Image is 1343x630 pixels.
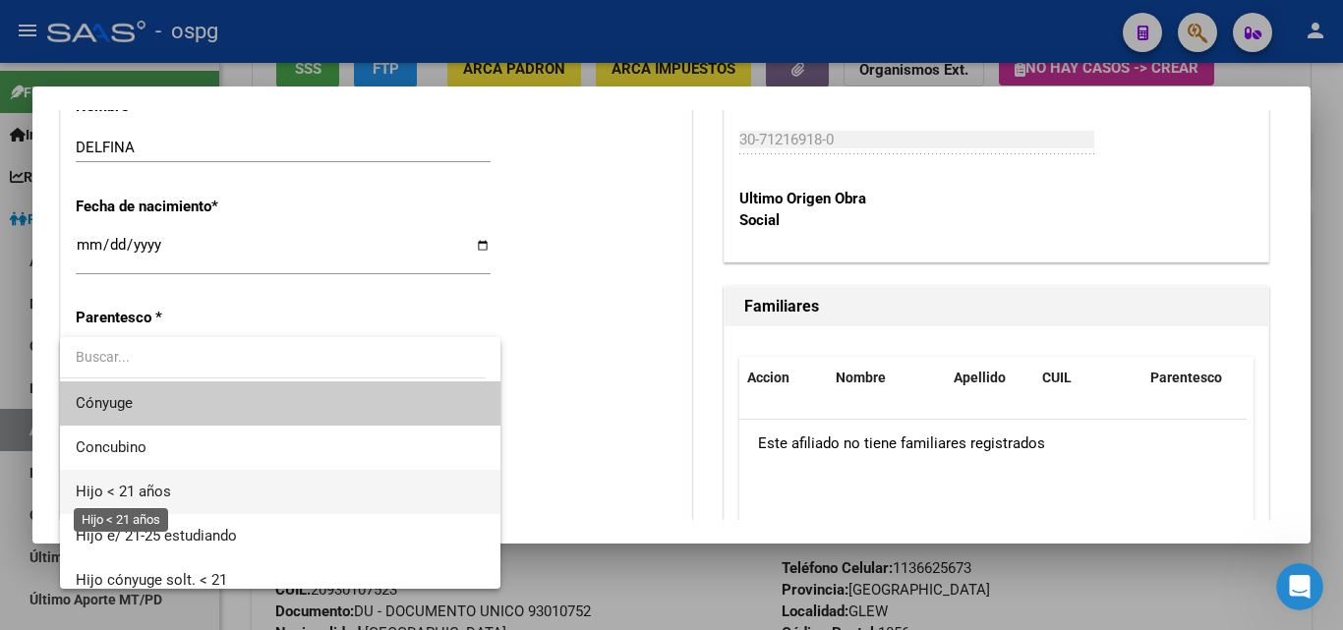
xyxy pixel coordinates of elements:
span: Hijo cónyuge solt. < 21 [76,571,227,589]
span: Hijo < 21 años [76,483,171,500]
span: Hijo e/ 21-25 estudiando [76,527,237,544]
span: Concubino [76,438,146,456]
iframe: Intercom live chat [1276,563,1323,610]
input: dropdown search [60,336,486,377]
span: Cónyuge [76,394,133,412]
